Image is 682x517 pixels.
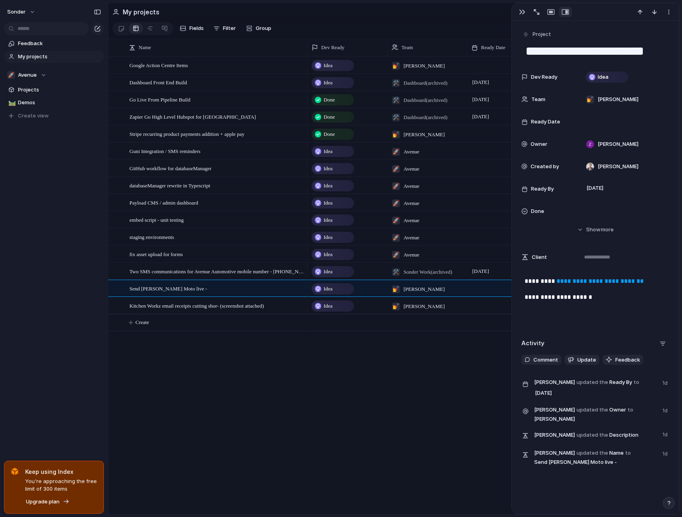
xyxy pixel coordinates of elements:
[242,22,275,35] button: Group
[18,99,101,107] span: Demos
[534,448,658,466] span: Name Send [PERSON_NAME] Moto live -
[598,73,608,81] span: Idea
[129,215,184,224] span: embed script - unit testing
[4,110,104,122] button: Create view
[532,253,547,261] span: Client
[602,355,643,365] button: Feedback
[324,216,332,224] span: Idea
[7,8,26,16] span: sonder
[4,97,104,109] a: 🛤️Demos
[598,95,638,103] span: [PERSON_NAME]
[577,449,608,457] span: updated the
[534,406,575,414] span: [PERSON_NAME]
[324,130,335,138] span: Done
[470,95,491,104] span: [DATE]
[256,24,271,32] span: Group
[404,114,447,120] span: Dashboard (archived)
[470,112,491,121] span: [DATE]
[404,148,419,156] span: Avenue
[18,53,101,61] span: My projects
[123,7,159,17] h2: My projects
[531,163,559,171] span: Created by
[534,378,575,386] span: [PERSON_NAME]
[129,232,174,241] span: staging environments
[392,113,400,121] div: 🛠️
[189,24,204,32] span: Fields
[598,140,638,148] span: [PERSON_NAME]
[324,182,332,190] span: Idea
[4,84,104,96] a: Projects
[392,182,400,190] div: 🚀
[662,448,669,458] span: 1d
[601,226,614,234] span: more
[531,95,545,103] span: Team
[402,44,413,52] span: Team
[404,234,419,242] span: Avenue
[25,467,97,476] span: Keep using Index
[4,38,104,50] a: Feedback
[392,285,400,293] div: 💅
[531,207,544,215] span: Done
[586,226,600,234] span: Show
[598,163,638,171] span: [PERSON_NAME]
[634,378,639,386] span: to
[4,69,104,81] button: 🚀Avenue
[129,163,211,173] span: GitHub workflow for databaseManager
[210,22,239,35] button: Filter
[324,96,335,104] span: Done
[662,429,669,439] span: 1d
[129,146,201,155] span: Guni Integration / SMS reminders
[521,29,553,40] button: Project
[577,406,608,414] span: updated the
[534,378,658,399] span: Ready By
[129,301,264,310] span: Kitchen Workz email receipts cutting shor- (screenshot attached)
[324,199,332,207] span: Idea
[628,406,633,414] span: to
[129,60,188,70] span: Google Action Centre Items
[129,284,207,293] span: Send [PERSON_NAME] Moto live -
[392,217,400,225] div: 🚀
[129,198,198,207] span: Payload CMS / admin dashboard
[404,217,419,225] span: Avenue
[8,98,14,107] div: 🛤️
[18,71,37,79] span: Avenue
[392,79,400,87] div: 🛠️
[25,477,97,493] span: You're approaching the free limit of 300 items
[7,71,15,79] div: 🚀
[392,199,400,207] div: 🚀
[129,78,187,87] span: Dashboard Front End Build
[531,118,560,126] span: Ready Date
[392,234,400,242] div: 🚀
[135,318,149,326] span: Create
[129,249,183,258] span: fix asset upload for forms
[521,223,669,237] button: Showmore
[392,302,400,310] div: 💅
[531,185,554,193] span: Ready By
[18,112,49,120] span: Create view
[392,165,400,173] div: 🚀
[533,388,554,398] span: [DATE]
[533,30,551,38] span: Project
[324,79,332,87] span: Idea
[7,99,15,107] button: 🛤️
[4,51,104,63] a: My projects
[324,268,332,276] span: Idea
[534,415,575,423] span: [PERSON_NAME]
[521,355,561,365] button: Comment
[577,431,608,439] span: updated the
[392,62,400,70] div: 💅
[521,339,545,348] h2: Activity
[404,182,419,190] span: Avenue
[324,233,332,241] span: Idea
[129,112,256,121] span: Zapier Go High Level Hubspot for [GEOGRAPHIC_DATA]
[534,449,575,457] span: [PERSON_NAME]
[392,96,400,104] div: 🛠️
[577,356,596,364] span: Update
[531,73,557,81] span: Dev Ready
[177,22,207,35] button: Fields
[129,95,190,104] span: Go Live From Pipeline Build
[321,44,344,52] span: Dev Ready
[534,429,658,440] span: Description
[470,78,491,87] span: [DATE]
